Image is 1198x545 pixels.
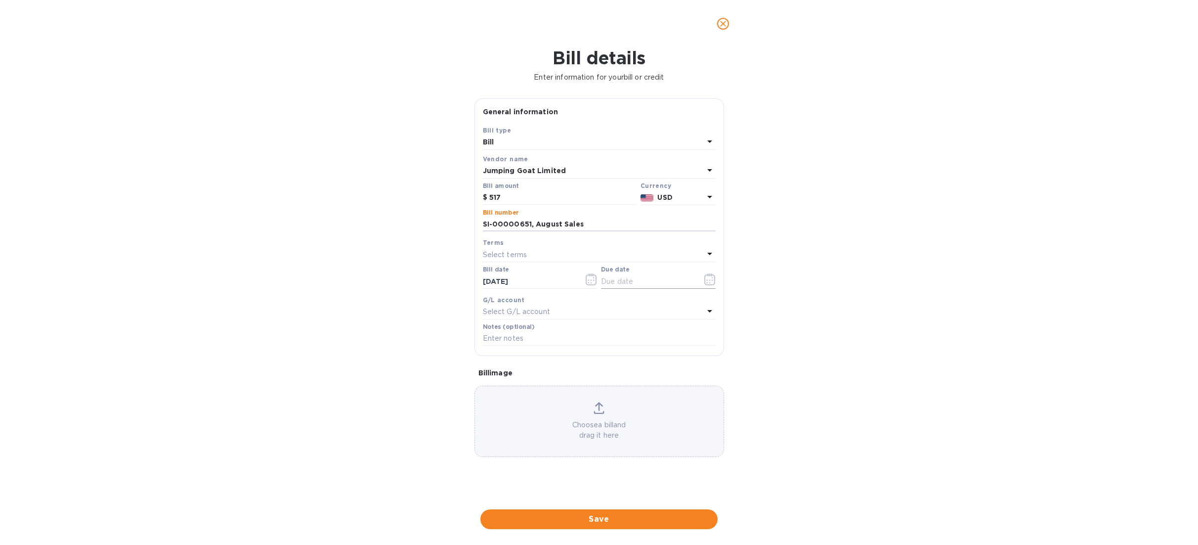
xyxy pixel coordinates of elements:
input: $ Enter bill amount [489,190,637,205]
img: USD [641,194,654,201]
div: $ [483,190,489,205]
b: Bill [483,138,494,146]
b: G/L account [483,296,525,304]
input: Enter notes [483,331,716,346]
input: Due date [601,274,694,289]
p: Enter information for your bill or credit [8,72,1190,83]
b: USD [657,193,672,201]
p: Select terms [483,250,527,260]
b: Bill type [483,127,512,134]
label: Bill number [483,210,518,216]
b: Terms [483,239,504,246]
label: Due date [601,267,629,273]
b: General information [483,108,558,116]
span: Save [488,513,710,525]
button: close [711,12,735,36]
button: Save [480,509,718,529]
b: Currency [641,182,671,189]
b: Vendor name [483,155,528,163]
label: Bill amount [483,183,518,189]
label: Bill date [483,267,509,273]
p: Bill image [478,368,720,378]
input: Select date [483,274,576,289]
b: Jumping Goat Limited [483,167,566,175]
label: Notes (optional) [483,324,535,330]
input: Enter bill number [483,217,716,232]
h1: Bill details [8,47,1190,68]
p: Choose a bill and drag it here [475,420,724,441]
p: Select G/L account [483,307,550,317]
